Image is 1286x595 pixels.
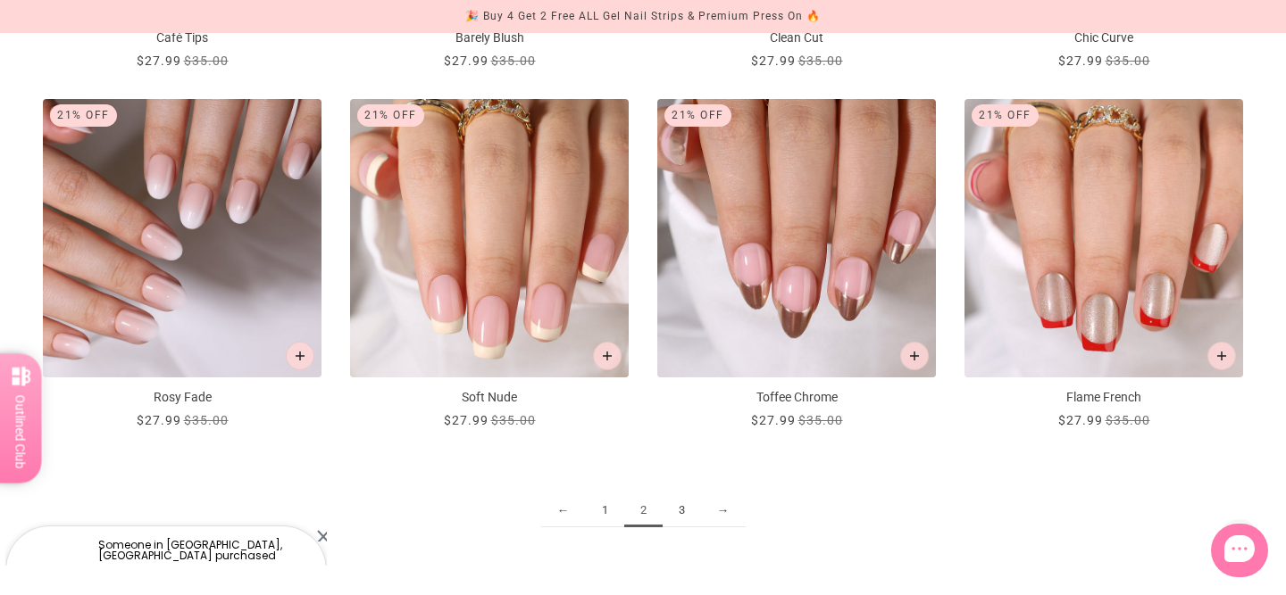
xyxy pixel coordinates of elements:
[350,29,629,47] p: Barely Blush
[964,29,1243,47] p: Chic Curve
[964,388,1243,407] p: Flame French
[663,494,701,527] a: 3
[751,54,796,68] span: $27.99
[491,54,536,68] span: $35.00
[701,494,746,527] a: →
[50,104,117,127] div: 21% Off
[184,413,229,427] span: $35.00
[1058,413,1103,427] span: $27.99
[444,413,489,427] span: $27.99
[286,342,314,370] button: Add to cart
[751,413,796,427] span: $27.99
[972,104,1039,127] div: 21% Off
[350,388,629,407] p: Soft Nude
[900,342,929,370] button: Add to cart
[43,99,321,430] a: Rosy Fade
[1106,413,1150,427] span: $35.00
[586,494,624,527] a: 1
[491,413,536,427] span: $35.00
[350,99,629,430] a: Soft Nude
[624,494,663,527] span: 2
[798,413,843,427] span: $35.00
[43,388,321,407] p: Rosy Fade
[798,54,843,68] span: $35.00
[465,7,821,26] div: 🎉 Buy 4 Get 2 Free ALL Gel Nail Strips & Premium Press On 🔥
[1106,54,1150,68] span: $35.00
[1058,54,1103,68] span: $27.99
[184,54,229,68] span: $35.00
[444,54,489,68] span: $27.99
[1207,342,1236,370] button: Add to cart
[657,388,936,407] p: Toffee Chrome
[657,29,936,47] p: Clean Cut
[98,540,311,561] p: Someone in [GEOGRAPHIC_DATA], [GEOGRAPHIC_DATA] purchased
[593,342,622,370] button: Add to cart
[357,104,424,127] div: 21% Off
[657,99,936,430] a: Toffee Chrome
[137,413,181,427] span: $27.99
[43,29,321,47] p: Café Tips
[541,494,586,527] a: ←
[664,104,731,127] div: 21% Off
[137,54,181,68] span: $27.99
[964,99,1243,430] a: Flame French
